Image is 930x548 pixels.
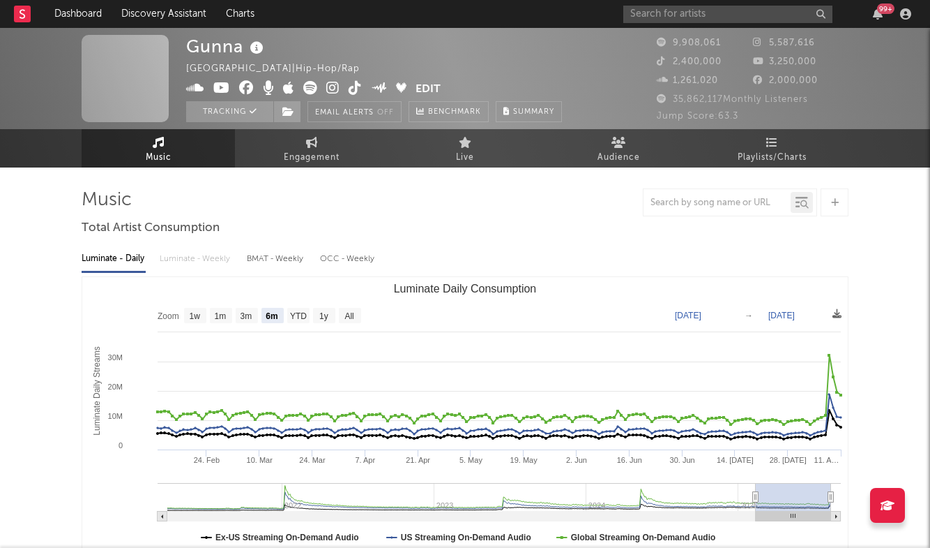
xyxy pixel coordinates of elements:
[158,311,179,321] text: Zoom
[108,412,123,420] text: 10M
[873,8,883,20] button: 99+
[456,149,474,166] span: Live
[597,149,640,166] span: Audience
[617,456,642,464] text: 16. Jun
[877,3,894,14] div: 99 +
[108,383,123,391] text: 20M
[753,76,818,85] span: 2,000,000
[657,112,738,121] span: Jump Score: 63.3
[284,149,340,166] span: Engagement
[266,311,277,321] text: 6m
[215,311,227,321] text: 1m
[717,456,754,464] text: 14. [DATE]
[643,198,791,209] input: Search by song name or URL
[416,81,441,98] button: Edit
[675,311,701,320] text: [DATE]
[186,61,376,77] div: [GEOGRAPHIC_DATA] | Hip-Hop/Rap
[186,35,267,58] div: Gunna
[510,456,538,464] text: 19. May
[108,353,123,362] text: 30M
[657,38,721,47] span: 9,908,061
[307,101,402,122] button: Email AlertsOff
[566,456,587,464] text: 2. Jun
[657,95,808,104] span: 35,862,117 Monthly Listeners
[194,456,220,464] text: 24. Feb
[459,456,483,464] text: 5. May
[247,456,273,464] text: 10. Mar
[299,456,326,464] text: 24. Mar
[401,533,531,542] text: US Streaming On-Demand Audio
[657,76,718,85] span: 1,261,020
[388,129,542,168] a: Live
[394,283,537,295] text: Luminate Daily Consumption
[542,129,695,168] a: Audience
[623,6,832,23] input: Search for artists
[186,101,273,122] button: Tracking
[814,456,839,464] text: 11. A…
[320,247,376,271] div: OCC - Weekly
[670,456,695,464] text: 30. Jun
[92,346,102,435] text: Luminate Daily Streams
[571,533,716,542] text: Global Streaming On-Demand Audio
[406,456,430,464] text: 21. Apr
[119,441,123,450] text: 0
[695,129,848,168] a: Playlists/Charts
[247,247,306,271] div: BMAT - Weekly
[496,101,562,122] button: Summary
[344,311,353,321] text: All
[190,311,201,321] text: 1w
[409,101,489,122] a: Benchmark
[319,311,328,321] text: 1y
[753,38,815,47] span: 5,587,616
[82,129,235,168] a: Music
[235,129,388,168] a: Engagement
[738,149,807,166] span: Playlists/Charts
[768,311,795,320] text: [DATE]
[657,57,722,66] span: 2,400,000
[745,311,753,320] text: →
[146,149,171,166] span: Music
[215,533,359,542] text: Ex-US Streaming On-Demand Audio
[428,104,481,121] span: Benchmark
[753,57,816,66] span: 3,250,000
[377,109,394,117] em: Off
[82,247,146,271] div: Luminate - Daily
[82,220,220,237] span: Total Artist Consumption
[513,108,554,116] span: Summary
[241,311,252,321] text: 3m
[770,456,807,464] text: 28. [DATE]
[355,456,375,464] text: 7. Apr
[290,311,307,321] text: YTD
